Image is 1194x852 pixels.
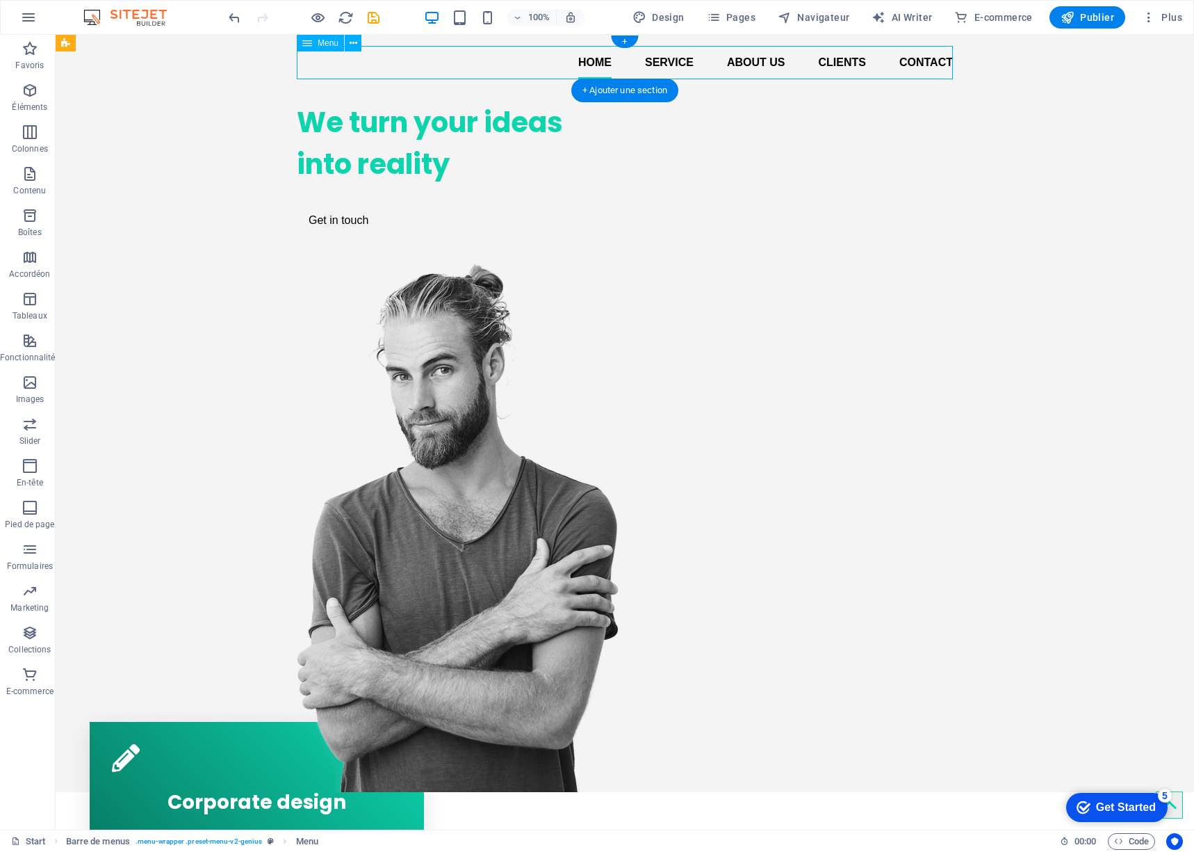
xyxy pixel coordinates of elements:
button: Cliquez ici pour quitter le mode Aperçu et poursuivre l'édition. [309,9,326,26]
div: Design (Ctrl+Alt+Y) [627,6,690,29]
p: Marketing [10,602,49,613]
p: Boîtes [18,227,42,238]
p: Favoris [15,60,44,71]
button: reload [337,9,354,26]
nav: breadcrumb [66,833,318,850]
span: Cliquez pour sélectionner. Double-cliquez pour modifier. [296,833,318,850]
p: Pied de page [5,519,54,530]
button: undo [226,9,243,26]
button: Design [627,6,690,29]
i: Cet élément est une présélection personnalisable. [268,837,274,845]
div: Get Started 5 items remaining, 0% complete [11,7,113,36]
div: + Ajouter une section [571,79,678,102]
span: : [1084,836,1086,846]
button: Navigateur [772,6,855,29]
p: Slider [19,435,41,447]
span: . menu-wrapper .preset-menu-v2-genius [136,833,262,850]
button: E-commerce [949,6,1038,29]
p: En-tête [17,477,43,488]
img: Editor Logo [80,9,184,26]
button: Usercentrics [1166,833,1183,850]
span: Menu [318,39,338,47]
i: Lors du redimensionnement, ajuster automatiquement le niveau de zoom en fonction de l'appareil sé... [564,11,577,24]
p: Contenu [13,185,46,196]
span: Cliquez pour sélectionner. Double-cliquez pour modifier. [66,833,130,850]
p: Collections [8,644,51,655]
button: save [365,9,382,26]
span: Plus [1142,10,1182,24]
button: Plus [1136,6,1188,29]
p: Accordéon [9,268,50,280]
span: AI Writer [872,10,932,24]
div: Get Started [41,15,101,28]
span: Publier [1061,10,1114,24]
button: AI Writer [866,6,938,29]
button: 100% [507,9,557,26]
p: Éléments [12,102,47,113]
span: 00 00 [1074,833,1096,850]
span: Navigateur [778,10,849,24]
p: Colonnes [12,143,48,154]
span: Design [632,10,685,24]
a: Cliquez pour annuler la sélection. Double-cliquez pour ouvrir Pages. [11,833,46,850]
div: + [611,35,638,48]
i: Annuler : Supprimer les éléments (Ctrl+Z) [227,10,243,26]
p: Tableaux [13,310,47,321]
button: Pages [701,6,761,29]
p: Formulaires [7,561,53,572]
button: Code [1108,833,1155,850]
span: E-commerce [954,10,1032,24]
div: 5 [103,3,117,17]
p: E-commerce [6,686,54,697]
p: Images [16,394,44,405]
span: Code [1114,833,1149,850]
h6: 100% [528,9,550,26]
button: Publier [1049,6,1125,29]
h6: Durée de la session [1060,833,1097,850]
span: Pages [707,10,755,24]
